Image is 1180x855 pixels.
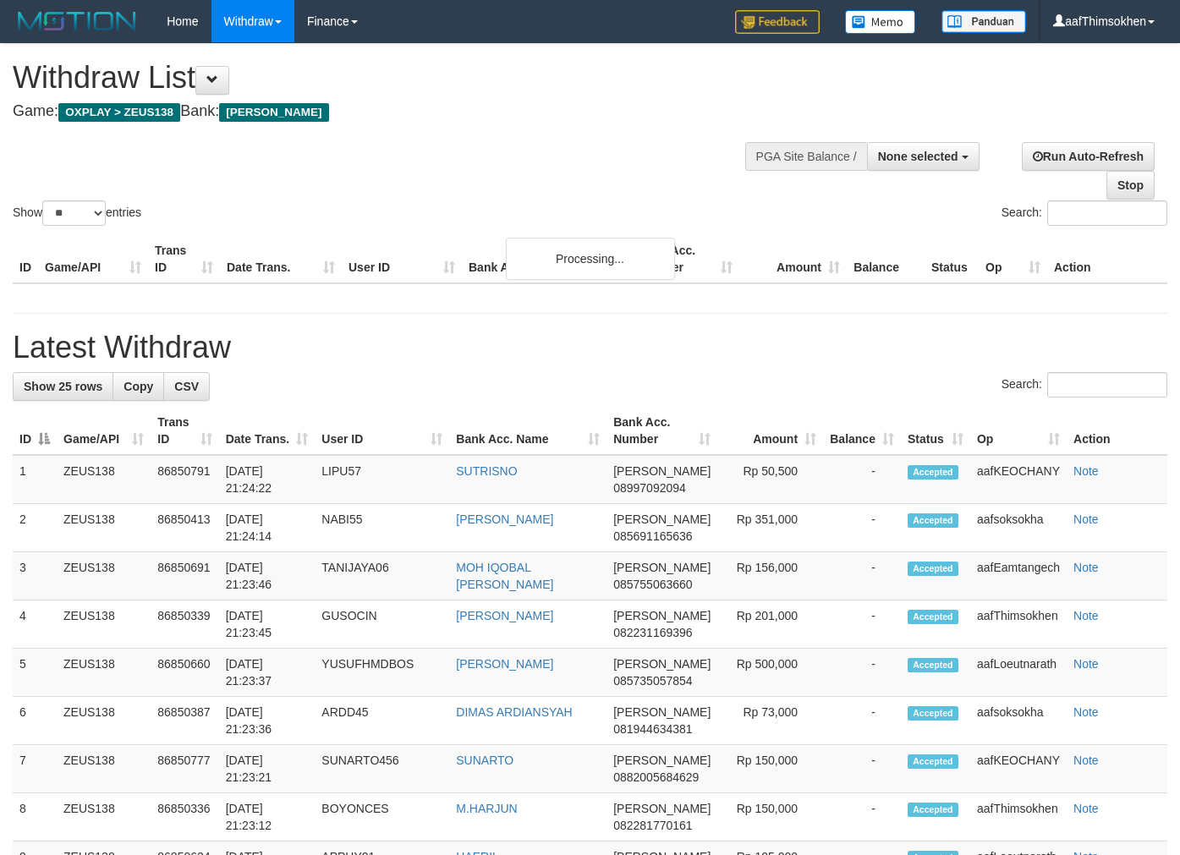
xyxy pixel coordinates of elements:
[717,552,823,600] td: Rp 156,000
[13,61,770,95] h1: Withdraw List
[315,745,449,793] td: SUNARTO456
[908,610,958,624] span: Accepted
[717,793,823,841] td: Rp 150,000
[613,674,692,688] span: Copy 085735057854 to clipboard
[219,504,316,552] td: [DATE] 21:24:14
[57,455,151,504] td: ZEUS138
[13,745,57,793] td: 7
[58,103,180,122] span: OXPLAY > ZEUS138
[613,481,686,495] span: Copy 08997092094 to clipboard
[462,235,632,283] th: Bank Acc. Name
[219,793,316,841] td: [DATE] 21:23:12
[901,407,970,455] th: Status: activate to sort column ascending
[219,649,316,697] td: [DATE] 21:23:37
[219,552,316,600] td: [DATE] 21:23:46
[970,504,1067,552] td: aafsoksokha
[57,407,151,455] th: Game/API: activate to sort column ascending
[113,372,164,401] a: Copy
[13,407,57,455] th: ID: activate to sort column descending
[613,722,692,736] span: Copy 081944634381 to clipboard
[970,793,1067,841] td: aafThimsokhen
[613,626,692,639] span: Copy 082231169396 to clipboard
[717,600,823,649] td: Rp 201,000
[315,649,449,697] td: YUSUFHMDBOS
[613,512,711,526] span: [PERSON_NAME]
[151,455,218,504] td: 86850791
[219,697,316,745] td: [DATE] 21:23:36
[151,793,218,841] td: 86850336
[613,705,711,719] span: [PERSON_NAME]
[1073,512,1099,526] a: Note
[970,407,1067,455] th: Op: activate to sort column ascending
[1073,705,1099,719] a: Note
[908,803,958,817] span: Accepted
[1047,200,1167,226] input: Search:
[342,235,462,283] th: User ID
[1047,372,1167,397] input: Search:
[42,200,106,226] select: Showentries
[908,658,958,672] span: Accepted
[717,745,823,793] td: Rp 150,000
[925,235,979,283] th: Status
[823,407,901,455] th: Balance: activate to sort column ascending
[1073,754,1099,767] a: Note
[13,697,57,745] td: 6
[506,238,675,280] div: Processing...
[13,331,1167,364] h1: Latest Withdraw
[219,600,316,649] td: [DATE] 21:23:45
[613,609,711,622] span: [PERSON_NAME]
[13,793,57,841] td: 8
[717,504,823,552] td: Rp 351,000
[970,745,1067,793] td: aafKEOCHANY
[1047,235,1167,283] th: Action
[219,407,316,455] th: Date Trans.: activate to sort column ascending
[219,745,316,793] td: [DATE] 21:23:21
[970,455,1067,504] td: aafKEOCHANY
[823,649,901,697] td: -
[456,464,517,478] a: SUTRISNO
[151,552,218,600] td: 86850691
[151,649,218,697] td: 86850660
[717,407,823,455] th: Amount: activate to sort column ascending
[908,706,958,721] span: Accepted
[123,380,153,393] span: Copy
[315,600,449,649] td: GUSOCIN
[24,380,102,393] span: Show 25 rows
[57,600,151,649] td: ZEUS138
[315,793,449,841] td: BOYONCES
[315,504,449,552] td: NABI55
[57,697,151,745] td: ZEUS138
[456,609,553,622] a: [PERSON_NAME]
[456,561,553,591] a: MOH IQOBAL [PERSON_NAME]
[57,793,151,841] td: ZEUS138
[456,657,553,671] a: [PERSON_NAME]
[456,512,553,526] a: [PERSON_NAME]
[151,407,218,455] th: Trans ID: activate to sort column ascending
[867,142,980,171] button: None selected
[219,103,328,122] span: [PERSON_NAME]
[1067,407,1167,455] th: Action
[823,600,901,649] td: -
[735,10,820,34] img: Feedback.jpg
[970,600,1067,649] td: aafThimsokhen
[456,754,513,767] a: SUNARTO
[823,504,901,552] td: -
[315,552,449,600] td: TANIJAYA06
[908,465,958,480] span: Accepted
[38,235,148,283] th: Game/API
[970,552,1067,600] td: aafEamtangech
[823,697,901,745] td: -
[315,697,449,745] td: ARDD45
[613,770,699,784] span: Copy 0882005684629 to clipboard
[908,513,958,528] span: Accepted
[613,802,711,815] span: [PERSON_NAME]
[13,552,57,600] td: 3
[979,235,1047,283] th: Op
[220,235,342,283] th: Date Trans.
[1002,200,1167,226] label: Search:
[13,372,113,401] a: Show 25 rows
[456,705,572,719] a: DIMAS ARDIANSYAH
[613,464,711,478] span: [PERSON_NAME]
[449,407,606,455] th: Bank Acc. Name: activate to sort column ascending
[1073,657,1099,671] a: Note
